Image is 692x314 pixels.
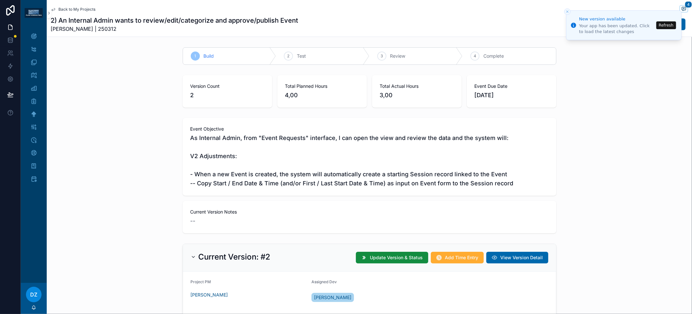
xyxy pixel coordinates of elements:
[370,254,423,261] span: Update Version & Status
[475,91,549,100] span: [DATE]
[579,23,654,35] div: Your app has been updated. Click to load the latest changes
[190,126,549,132] span: Event Objective
[190,91,264,100] span: 2
[58,7,95,12] span: Back to My Projects
[381,53,383,59] span: 3
[297,53,306,59] span: Test
[501,254,543,261] span: View Version Detail
[285,83,359,89] span: Total Planned Hours
[190,216,196,226] span: --
[204,53,214,59] span: Build
[390,53,406,59] span: Review
[190,134,549,188] span: As Internal Admin, from "Event Requests" interface, I can open the view and review the data and t...
[199,252,271,262] h2: Current Version: #2
[445,254,479,261] span: Add Time Entry
[579,16,654,22] div: New version available
[21,26,47,283] div: scrollable content
[30,291,37,298] span: DZ
[564,8,571,15] button: Close toast
[311,293,354,302] a: [PERSON_NAME]
[380,91,454,100] span: 3,00
[356,252,428,263] button: Update Version & Status
[680,5,688,13] button: 4
[190,209,549,215] span: Current Version Notes
[191,279,211,284] span: Project PM
[314,294,351,301] span: [PERSON_NAME]
[190,83,264,89] span: Version Count
[25,8,43,18] img: App logo
[51,7,95,12] a: Back to My Projects
[475,83,549,89] span: Event Due Date
[431,252,484,263] button: Add Time Entry
[380,83,454,89] span: Total Actual Hours
[285,91,359,100] span: 4,00
[287,53,290,59] span: 2
[194,53,196,59] span: 1
[483,53,504,59] span: Complete
[656,21,676,29] button: Refresh
[191,292,228,298] a: [PERSON_NAME]
[311,279,337,284] span: Assigned Dev
[51,16,298,25] h1: 2) An Internal Admin wants to review/edit/categorize and approve/publish Event
[474,53,476,59] span: 4
[685,1,692,8] span: 4
[51,25,298,33] span: [PERSON_NAME] | 250312
[486,252,548,263] button: View Version Detail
